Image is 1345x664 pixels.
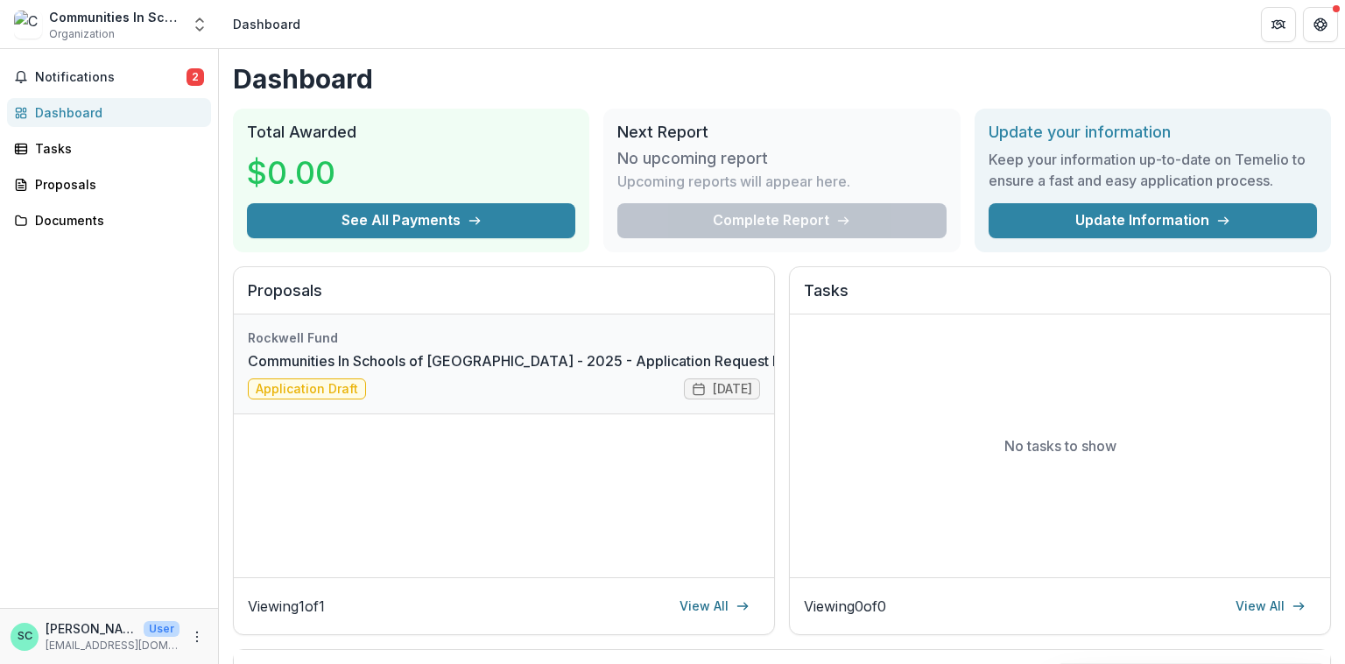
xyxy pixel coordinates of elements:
[187,68,204,86] span: 2
[226,11,307,37] nav: breadcrumb
[46,619,137,638] p: [PERSON_NAME]
[233,15,300,33] div: Dashboard
[35,139,197,158] div: Tasks
[248,596,325,617] p: Viewing 1 of 1
[989,149,1317,191] h3: Keep your information up-to-date on Temelio to ensure a fast and easy application process.
[248,281,760,314] h2: Proposals
[187,7,212,42] button: Open entity switcher
[804,281,1316,314] h2: Tasks
[7,98,211,127] a: Dashboard
[49,8,180,26] div: Communities In Schools of [GEOGRAPHIC_DATA]
[46,638,180,653] p: [EMAIL_ADDRESS][DOMAIN_NAME]
[617,123,946,142] h2: Next Report
[18,631,32,642] div: Sarah Conlon
[247,149,378,196] h3: $0.00
[144,621,180,637] p: User
[233,63,1331,95] h1: Dashboard
[669,592,760,620] a: View All
[1225,592,1316,620] a: View All
[617,171,850,192] p: Upcoming reports will appear here.
[35,70,187,85] span: Notifications
[617,149,768,168] h3: No upcoming report
[247,123,575,142] h2: Total Awarded
[1303,7,1338,42] button: Get Help
[7,134,211,163] a: Tasks
[49,26,115,42] span: Organization
[35,103,197,122] div: Dashboard
[7,170,211,199] a: Proposals
[989,123,1317,142] h2: Update your information
[804,596,886,617] p: Viewing 0 of 0
[248,350,884,371] a: Communities In Schools of [GEOGRAPHIC_DATA] - 2025 - Application Request Form - Education
[14,11,42,39] img: Communities In Schools of Houston
[187,626,208,647] button: More
[1261,7,1296,42] button: Partners
[1004,435,1116,456] p: No tasks to show
[7,206,211,235] a: Documents
[7,63,211,91] button: Notifications2
[247,203,575,238] button: See All Payments
[35,175,197,194] div: Proposals
[35,211,197,230] div: Documents
[989,203,1317,238] a: Update Information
